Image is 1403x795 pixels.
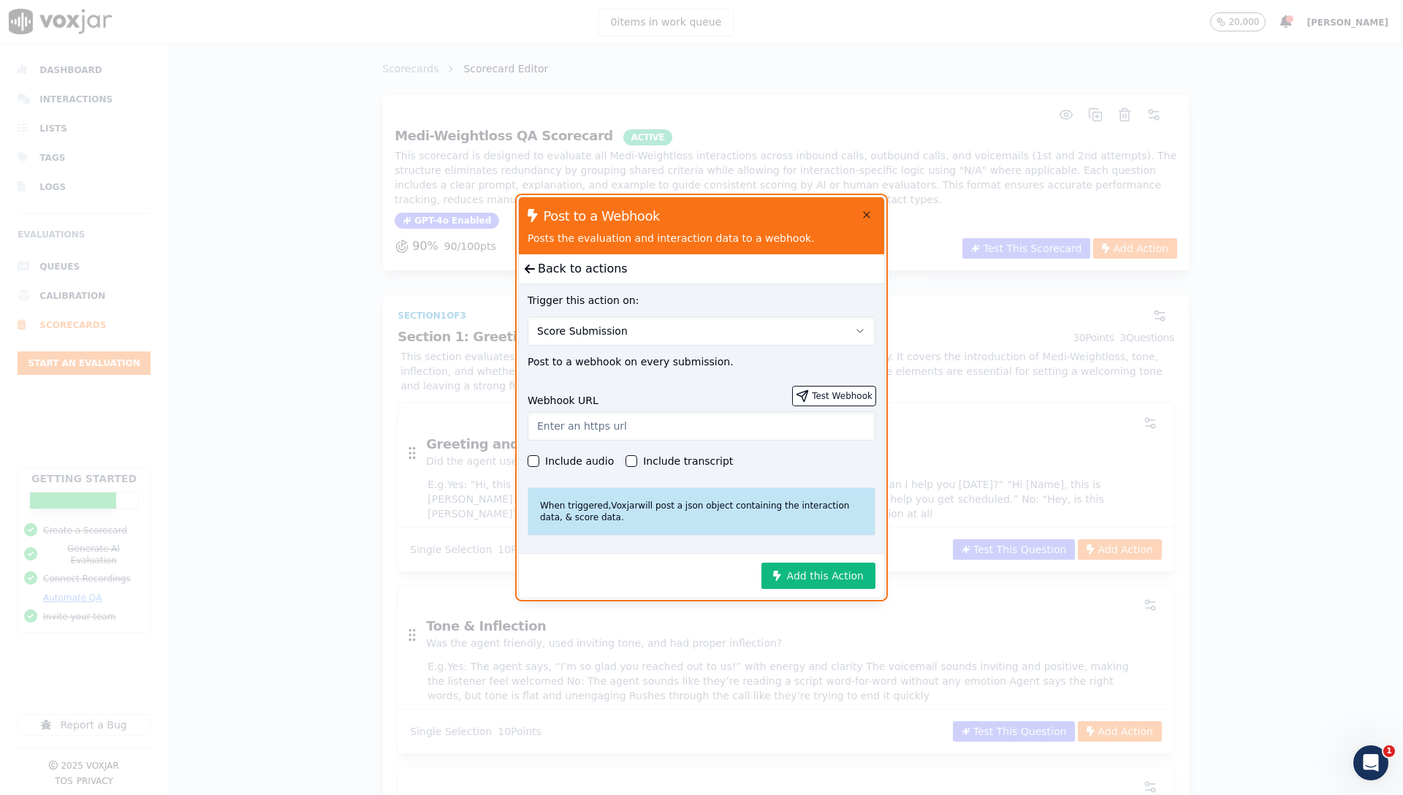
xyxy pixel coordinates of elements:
button: Back to actions [525,260,628,278]
iframe: Intercom live chat [1353,745,1388,780]
div: Posts the evaluation and interaction data to a webhook. [528,231,875,246]
div: Trigger this action on: [528,293,875,346]
label: Webhook URL [528,395,598,406]
span: 1 [1383,745,1395,757]
input: Enter an https url [528,411,875,441]
div: Post to a webhook on every submission. [528,354,875,369]
span: Score Submission [537,324,628,338]
div: When triggered, Voxjar will post a json object containing the interaction data , & score data. [528,487,875,536]
button: Test Webhook [793,387,875,406]
label: Include audio [545,456,614,466]
div: Post to a Webhook [544,206,660,227]
button: Add this Action [761,563,875,589]
label: Include transcript [643,456,733,466]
